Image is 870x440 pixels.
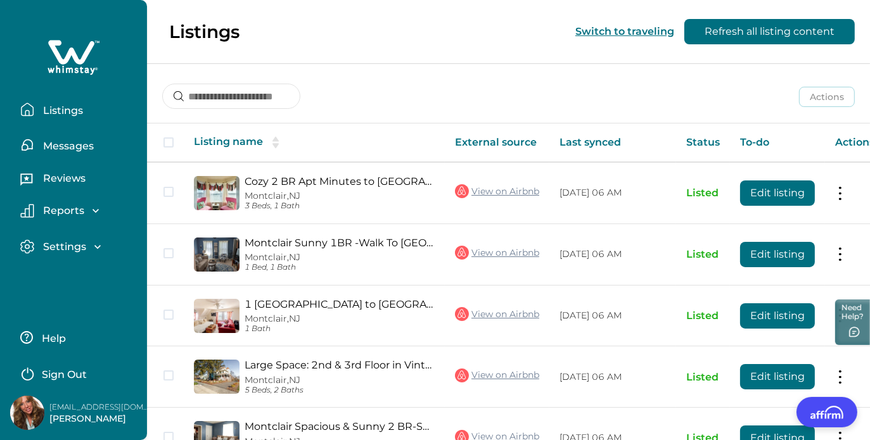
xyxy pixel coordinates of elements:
[245,298,435,310] a: 1 [GEOGRAPHIC_DATA] to [GEOGRAPHIC_DATA] Train-3rd Floor Apt
[740,242,815,267] button: Edit listing
[194,360,240,394] img: propertyImage_Large Space: 2nd & 3rd Floor in Vintage Home
[39,172,86,185] p: Reviews
[39,140,94,153] p: Messages
[20,168,137,193] button: Reviews
[560,187,666,199] p: [DATE] 06 AM
[560,310,666,322] p: [DATE] 06 AM
[245,252,435,263] p: Montclair, NJ
[194,237,240,272] img: propertyImage_Montclair Sunny 1BR -Walk To NYC Transport-2nd Fl
[686,187,720,199] p: Listed
[39,104,83,117] p: Listings
[169,21,240,42] p: Listings
[20,325,132,350] button: Help
[455,367,539,384] a: View on Airbnb
[740,303,815,329] button: Edit listing
[560,248,666,261] p: [DATE] 06 AM
[676,123,730,162] th: Status
[686,310,720,322] p: Listed
[245,420,435,432] a: Montclair Spacious & Sunny 2 BR-Second Floor Apt
[245,191,435,201] p: Montclair, NJ
[38,332,66,345] p: Help
[686,371,720,384] p: Listed
[245,175,435,187] a: Cozy 2 BR Apt Minutes to [GEOGRAPHIC_DATA] Bus-3rd Floor Apt
[245,313,435,324] p: Montclair, NJ
[20,204,137,218] button: Reports
[245,324,435,334] p: 1 Bath
[560,371,666,384] p: [DATE] 06 AM
[184,123,445,162] th: Listing name
[245,201,435,211] p: 3 Beds, 1 Bath
[20,97,137,122] button: Listings
[20,239,137,254] button: Settings
[245,375,435,386] p: Montclair, NJ
[549,123,676,162] th: Last synced
[245,386,435,395] p: 5 Beds, 2 Baths
[49,413,151,425] p: [PERSON_NAME]
[684,19,855,44] button: Refresh all listing content
[245,237,435,249] a: Montclair Sunny 1BR -Walk To [GEOGRAPHIC_DATA] Transport-2nd Fl
[730,123,825,162] th: To-do
[245,263,435,272] p: 1 Bed, 1 Bath
[799,87,855,107] button: Actions
[42,368,87,381] p: Sign Out
[39,204,84,217] p: Reports
[740,364,815,389] button: Edit listing
[20,360,132,386] button: Sign Out
[575,25,674,37] button: Switch to traveling
[740,180,815,206] button: Edit listing
[10,396,44,430] img: Whimstay Host
[686,248,720,261] p: Listed
[49,401,151,413] p: [EMAIL_ADDRESS][DOMAIN_NAME]
[455,183,539,199] a: View on Airbnb
[20,132,137,158] button: Messages
[194,299,240,333] img: propertyImage_1 BR Montclair Walk to NYC Train-3rd Floor Apt
[455,306,539,322] a: View on Airbnb
[39,241,86,253] p: Settings
[245,359,435,371] a: Large Space: 2nd & 3rd Floor in Vintage Home
[455,244,539,261] a: View on Airbnb
[263,136,288,149] button: sorting
[194,176,240,210] img: propertyImage_Cozy 2 BR Apt Minutes to NYC Bus-3rd Floor Apt
[445,123,549,162] th: External source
